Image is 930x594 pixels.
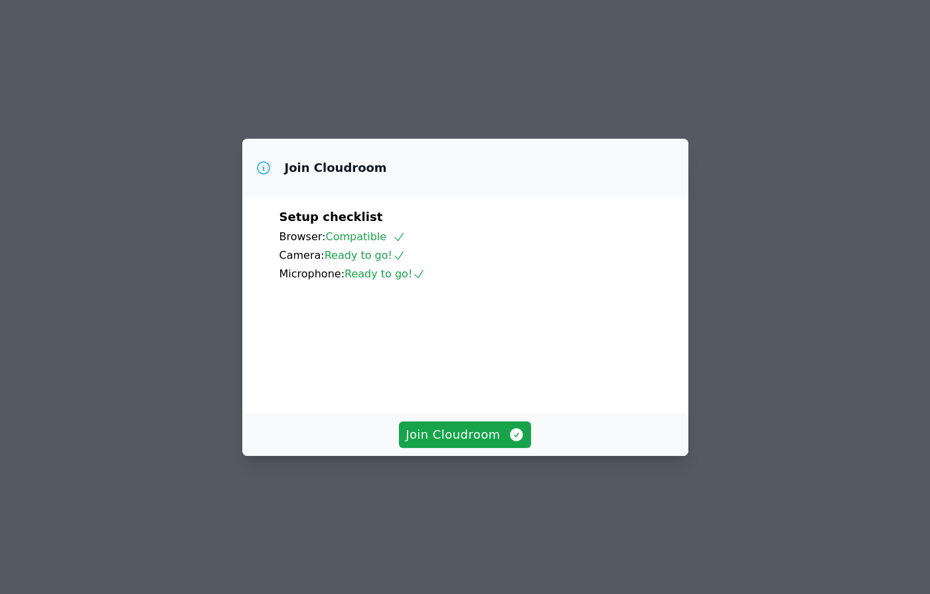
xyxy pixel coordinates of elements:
button: Join Cloudroom [399,421,531,448]
span: Ready to go! [345,267,426,280]
span: Browser: [279,230,326,243]
span: Setup checklist [279,210,383,224]
h3: Join Cloudroom [285,160,387,176]
span: Join Cloudroom [406,425,524,444]
span: Compatible [325,230,406,243]
span: Camera: [279,249,325,261]
span: Ready to go! [325,249,406,261]
span: Microphone: [279,267,345,280]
